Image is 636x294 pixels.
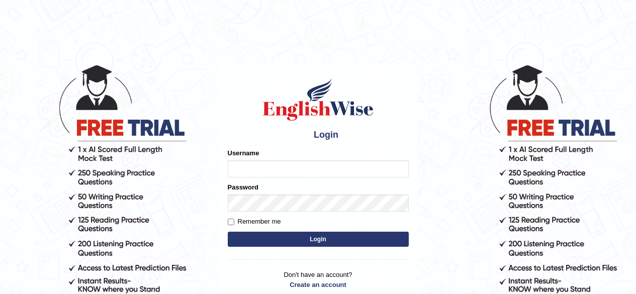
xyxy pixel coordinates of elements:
[228,148,259,158] label: Username
[228,219,234,225] input: Remember me
[261,77,376,122] img: Logo of English Wise sign in for intelligent practice with AI
[228,182,258,192] label: Password
[228,127,409,143] h4: Login
[228,280,409,289] a: Create an account
[228,232,409,247] button: Login
[228,217,281,227] label: Remember me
